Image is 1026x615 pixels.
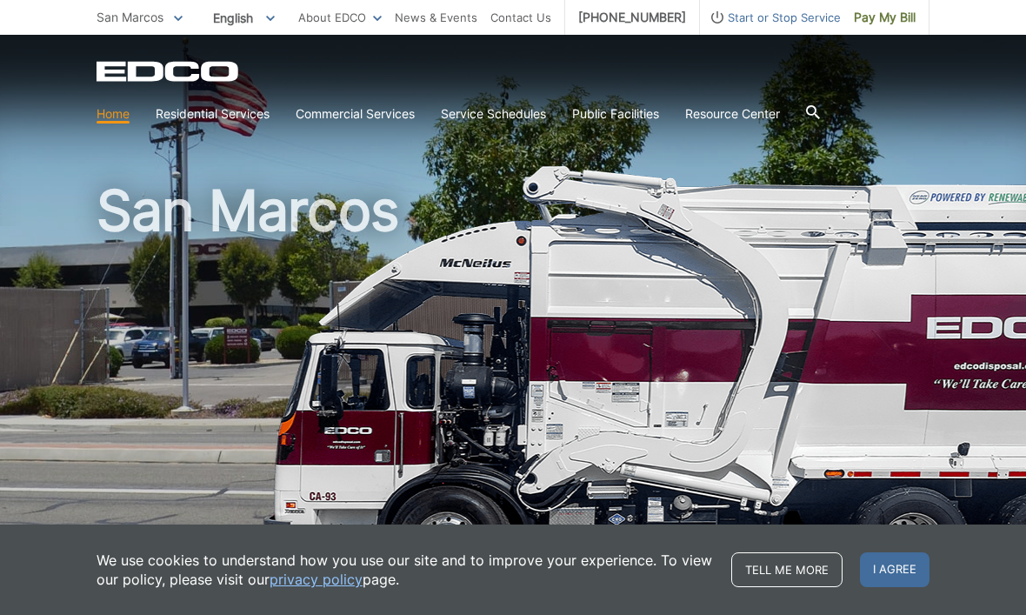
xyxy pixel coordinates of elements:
[860,552,929,587] span: I agree
[97,551,714,589] p: We use cookies to understand how you use our site and to improve your experience. To view our pol...
[685,104,780,124] a: Resource Center
[97,183,929,565] h1: San Marcos
[156,104,270,124] a: Residential Services
[97,61,241,82] a: EDCD logo. Return to the homepage.
[490,8,551,27] a: Contact Us
[97,10,163,24] span: San Marcos
[572,104,659,124] a: Public Facilities
[441,104,546,124] a: Service Schedules
[296,104,415,124] a: Commercial Services
[270,570,363,589] a: privacy policy
[731,552,843,587] a: Tell me more
[97,104,130,124] a: Home
[854,8,916,27] span: Pay My Bill
[395,8,477,27] a: News & Events
[298,8,382,27] a: About EDCO
[200,3,288,32] span: English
